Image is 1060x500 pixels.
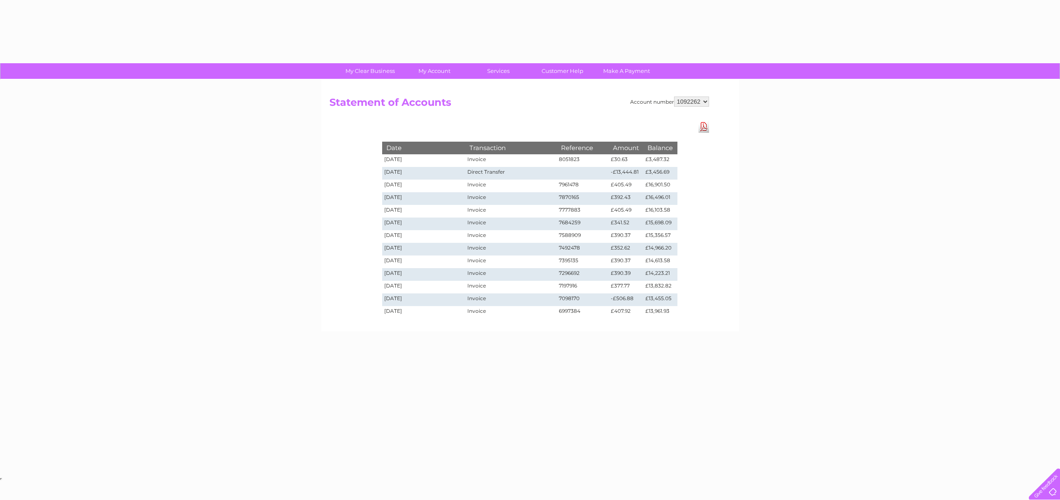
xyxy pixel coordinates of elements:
[382,306,466,319] td: [DATE]
[557,230,609,243] td: 7588909
[382,154,466,167] td: [DATE]
[382,142,466,154] th: Date
[609,281,643,293] td: £377.77
[464,63,533,79] a: Services
[609,167,643,180] td: -£13,444.81
[643,306,677,319] td: £13,961.93
[465,230,556,243] td: Invoice
[557,281,609,293] td: 7197916
[643,281,677,293] td: £13,832.82
[557,205,609,218] td: 7777883
[557,154,609,167] td: 8051823
[382,268,466,281] td: [DATE]
[382,180,466,192] td: [DATE]
[557,255,609,268] td: 7395135
[465,167,556,180] td: Direct Transfer
[609,243,643,255] td: £352.62
[643,180,677,192] td: £16,901.50
[630,97,709,107] div: Account number
[335,63,405,79] a: My Clear Business
[557,142,609,154] th: Reference
[557,293,609,306] td: 7098170
[643,255,677,268] td: £14,613.58
[609,154,643,167] td: £30.63
[465,218,556,230] td: Invoice
[643,243,677,255] td: £14,966.20
[557,243,609,255] td: 7492478
[699,121,709,133] a: Download Pdf
[465,268,556,281] td: Invoice
[643,192,677,205] td: £16,496.01
[465,142,556,154] th: Transaction
[382,192,466,205] td: [DATE]
[643,142,677,154] th: Balance
[643,230,677,243] td: £15,356.57
[382,281,466,293] td: [DATE]
[465,154,556,167] td: Invoice
[465,255,556,268] td: Invoice
[465,306,556,319] td: Invoice
[399,63,469,79] a: My Account
[609,293,643,306] td: -£506.88
[382,255,466,268] td: [DATE]
[609,205,643,218] td: £405.49
[592,63,661,79] a: Make A Payment
[557,268,609,281] td: 7296692
[465,180,556,192] td: Invoice
[329,97,709,113] h2: Statement of Accounts
[609,268,643,281] td: £390.39
[609,230,643,243] td: £390.37
[465,293,556,306] td: Invoice
[557,218,609,230] td: 7684259
[557,192,609,205] td: 7870165
[557,306,609,319] td: 6997384
[465,243,556,255] td: Invoice
[643,205,677,218] td: £16,103.58
[382,293,466,306] td: [DATE]
[609,180,643,192] td: £405.49
[382,243,466,255] td: [DATE]
[609,142,643,154] th: Amount
[609,218,643,230] td: £341.52
[609,306,643,319] td: £407.92
[382,167,466,180] td: [DATE]
[382,218,466,230] td: [DATE]
[382,205,466,218] td: [DATE]
[609,255,643,268] td: £390.37
[557,180,609,192] td: 7961478
[643,293,677,306] td: £13,455.05
[643,218,677,230] td: £15,698.09
[643,268,677,281] td: £14,223.21
[528,63,597,79] a: Customer Help
[609,192,643,205] td: £392.43
[382,230,466,243] td: [DATE]
[465,281,556,293] td: Invoice
[643,154,677,167] td: £3,487.32
[643,167,677,180] td: £3,456.69
[465,205,556,218] td: Invoice
[465,192,556,205] td: Invoice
